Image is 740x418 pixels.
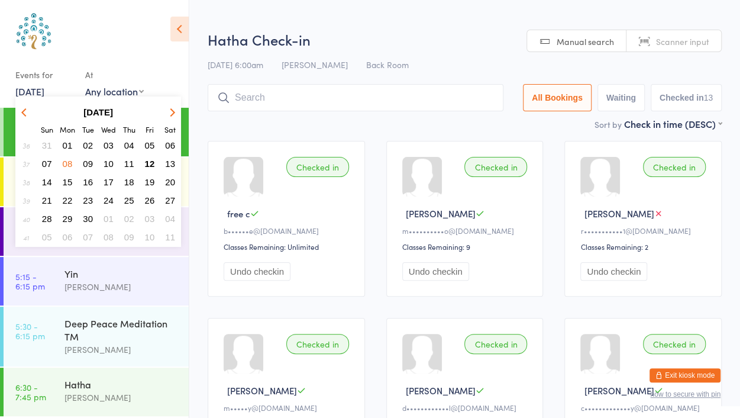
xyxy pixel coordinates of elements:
[101,124,116,134] small: Wednesday
[227,384,297,397] span: [PERSON_NAME]
[42,177,52,187] span: 14
[38,211,56,227] button: 28
[523,84,592,111] button: All Bookings
[286,157,349,177] div: Checked in
[99,192,118,208] button: 24
[145,195,155,205] span: 26
[83,232,93,242] span: 07
[145,232,155,242] span: 10
[227,207,250,220] span: free c
[83,107,113,117] strong: [DATE]
[38,174,56,190] button: 14
[120,211,138,227] button: 02
[42,232,52,242] span: 05
[161,192,179,208] button: 27
[402,226,531,236] div: m••••••••••o@[DOMAIN_NAME]
[124,214,134,224] span: 02
[120,229,138,245] button: 09
[38,229,56,245] button: 05
[580,262,647,281] button: Undo checkin
[42,195,52,205] span: 21
[123,124,135,134] small: Thursday
[104,140,114,150] span: 03
[83,177,93,187] span: 16
[38,137,56,153] button: 31
[59,174,77,190] button: 15
[64,391,179,404] div: [PERSON_NAME]
[4,257,189,306] a: 5:15 -6:15 pmYin[PERSON_NAME]
[4,207,189,256] a: 11:00 -12:15 pmEasy Floor Stretch[PERSON_NAME]
[464,157,527,177] div: Checked in
[165,140,175,150] span: 06
[161,174,179,190] button: 20
[406,384,476,397] span: [PERSON_NAME]
[649,368,720,382] button: Exit kiosk mode
[22,196,30,205] em: 39
[141,156,159,172] button: 12
[22,159,30,169] em: 37
[224,242,353,252] div: Classes Remaining: Unlimited
[42,214,52,224] span: 28
[282,59,348,70] span: [PERSON_NAME]
[104,159,114,169] span: 10
[104,195,114,205] span: 24
[83,195,93,205] span: 23
[145,140,155,150] span: 05
[59,192,77,208] button: 22
[23,233,29,242] em: 41
[161,137,179,153] button: 06
[402,242,531,252] div: Classes Remaining: 9
[557,36,614,47] span: Manual search
[41,124,53,134] small: Sunday
[224,403,353,413] div: m•••••y@[DOMAIN_NAME]
[64,343,179,356] div: [PERSON_NAME]
[145,159,155,169] span: 12
[15,321,45,340] time: 5:30 - 6:15 pm
[63,214,73,224] span: 29
[85,85,144,98] div: Any location
[208,59,263,70] span: [DATE] 6:00am
[597,84,645,111] button: Waiting
[15,382,46,401] time: 6:30 - 7:45 pm
[42,159,52,169] span: 07
[124,177,134,187] span: 18
[406,207,476,220] span: [PERSON_NAME]
[650,390,720,398] button: how to secure with pin
[104,232,114,242] span: 08
[42,140,52,150] span: 31
[161,156,179,172] button: 13
[4,157,189,206] a: 9:30 -10:30 amgentle morning Flow[PERSON_NAME]
[79,229,97,245] button: 07
[4,307,189,366] a: 5:30 -6:15 pmDeep Peace Meditation TM[PERSON_NAME]
[79,137,97,153] button: 02
[59,156,77,172] button: 08
[99,137,118,153] button: 03
[624,117,722,130] div: Check in time (DESC)
[124,159,134,169] span: 11
[104,214,114,224] span: 01
[83,159,93,169] span: 09
[79,211,97,227] button: 30
[164,124,176,134] small: Saturday
[580,242,709,252] div: Classes Remaining: 2
[38,192,56,208] button: 21
[22,141,30,150] em: 36
[120,174,138,190] button: 18
[165,232,175,242] span: 11
[141,174,159,190] button: 19
[99,211,118,227] button: 01
[15,85,44,98] a: [DATE]
[64,280,179,294] div: [PERSON_NAME]
[146,124,154,134] small: Friday
[208,30,722,49] h2: Hatha Check-in
[161,211,179,227] button: 04
[141,229,159,245] button: 10
[165,159,175,169] span: 13
[145,177,155,187] span: 19
[124,195,134,205] span: 25
[63,159,73,169] span: 08
[4,368,189,416] a: 6:30 -7:45 pmHatha[PERSON_NAME]
[656,36,709,47] span: Scanner input
[580,403,709,413] div: c•••••••••••••y@[DOMAIN_NAME]
[79,156,97,172] button: 09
